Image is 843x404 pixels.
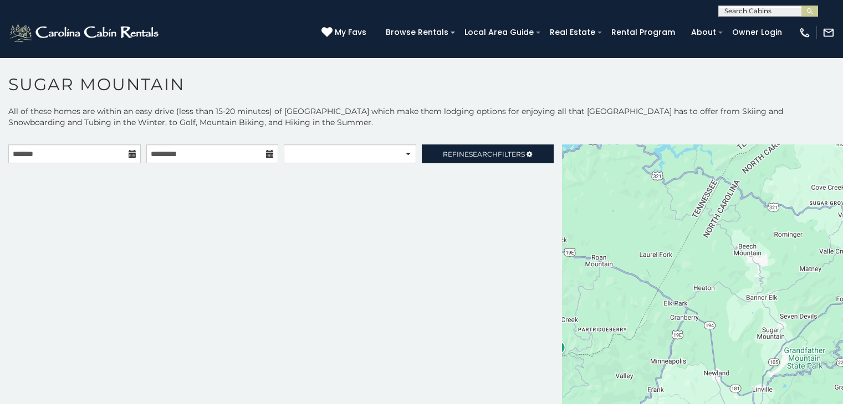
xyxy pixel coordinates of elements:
span: My Favs [335,27,366,38]
a: Owner Login [727,24,788,41]
img: White-1-2.png [8,22,162,44]
a: My Favs [321,27,369,39]
a: Browse Rentals [380,24,454,41]
span: Refine Filters [443,150,525,158]
img: phone-regular-white.png [799,27,811,39]
img: mail-regular-white.png [822,27,835,39]
a: Rental Program [606,24,681,41]
a: About [686,24,722,41]
a: RefineSearchFilters [422,144,554,163]
a: Real Estate [544,24,601,41]
a: Local Area Guide [459,24,539,41]
span: Search [469,150,498,158]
